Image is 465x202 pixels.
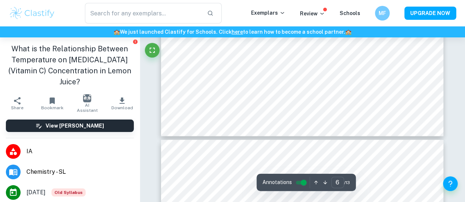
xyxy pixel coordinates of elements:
span: Old Syllabus [51,188,86,197]
span: 🏫 [114,29,120,35]
h6: View [PERSON_NAME] [46,122,104,130]
h6: MF [378,9,387,17]
span: Chemistry - SL [26,168,134,176]
img: Clastify logo [9,6,56,21]
button: UPGRADE NOW [404,7,456,20]
h1: What is the Relationship Between Temperature on [MEDICAL_DATA] (Vitamin C) Concentration in Lemon... [6,43,134,87]
span: Annotations [262,179,292,186]
button: Fullscreen [145,43,160,58]
span: IA [26,147,134,156]
p: Exemplars [251,9,285,17]
img: AI Assistant [83,94,91,102]
h6: We just launched Clastify for Schools. Click to learn how to become a school partner. [1,28,464,36]
span: Bookmark [41,105,64,110]
button: MF [375,6,390,21]
button: Report issue [133,39,138,44]
a: Schools [340,10,360,16]
div: Starting from the May 2025 session, the Chemistry IA requirements have changed. It's OK to refer ... [51,188,86,197]
button: Download [105,93,140,114]
button: AI Assistant [70,93,105,114]
span: Share [11,105,24,110]
span: Download [111,105,133,110]
p: Review [300,10,325,18]
button: Help and Feedback [443,176,458,191]
button: View [PERSON_NAME] [6,120,134,132]
span: 🏫 [345,29,351,35]
button: Bookmark [35,93,70,114]
span: [DATE] [26,188,46,197]
a: here [232,29,243,35]
span: / 13 [344,179,350,186]
span: AI Assistant [74,103,100,113]
input: Search for any exemplars... [85,3,201,23]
